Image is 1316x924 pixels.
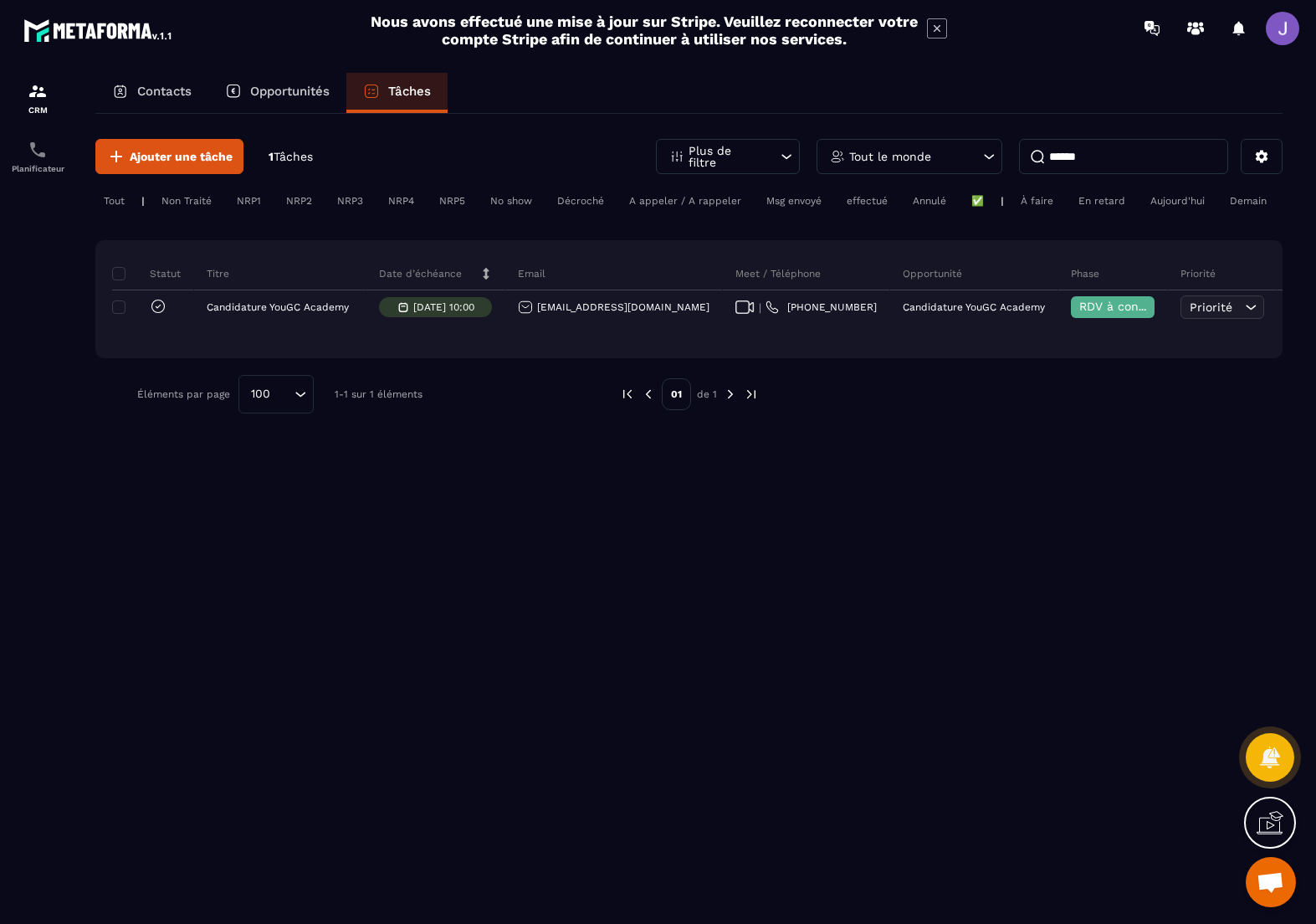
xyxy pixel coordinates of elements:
img: prev [620,387,635,402]
button: Ajouter une tâche [95,139,243,174]
span: | [759,301,761,314]
p: 1 [269,149,313,165]
a: formationformationCRM [4,69,71,127]
div: NRP4 [380,191,422,211]
div: NRP3 [329,191,371,211]
div: NRP2 [278,191,320,211]
div: effectué [838,191,896,211]
div: Tout [95,191,133,211]
p: Plus de filtre [689,145,762,168]
a: Tâches [346,73,448,113]
p: Tâches [388,84,431,99]
p: de 1 [697,388,717,401]
span: 100 [245,385,276,403]
span: RDV à confimer ❓ [1079,300,1187,313]
div: ✅ [963,191,992,211]
img: next [744,387,759,402]
p: [DATE] 10:00 [413,301,474,313]
img: prev [641,387,656,402]
p: Candidature YouGC Academy [207,301,349,313]
span: Ajouter une tâche [130,148,233,165]
div: A appeler / A rappeler [621,191,750,211]
a: [PHONE_NUMBER] [766,300,877,314]
p: Opportunités [250,84,330,99]
a: Opportunités [208,73,346,113]
p: Date d’échéance [379,267,462,280]
img: logo [23,15,174,45]
p: | [1001,195,1004,207]
span: Priorité [1190,300,1232,314]
span: Tâches [274,150,313,163]
p: Planificateur [4,164,71,173]
p: | [141,195,145,207]
div: Demain [1221,191,1275,211]
div: NRP5 [431,191,474,211]
div: Ouvrir le chat [1246,857,1296,907]
p: 1-1 sur 1 éléments [335,388,422,400]
p: Éléments par page [137,388,230,400]
p: Tout le monde [849,151,931,162]
input: Search for option [276,385,290,403]
a: schedulerschedulerPlanificateur [4,127,71,186]
p: Statut [116,267,181,280]
p: 01 [662,378,691,410]
div: Aujourd'hui [1142,191,1213,211]
div: Annulé [904,191,955,211]
p: Email [518,267,545,280]
div: Non Traité [153,191,220,211]
div: NRP1 [228,191,269,211]
div: À faire [1012,191,1062,211]
div: Search for option [238,375,314,413]
div: No show [482,191,540,211]
img: formation [28,81,48,101]
img: next [723,387,738,402]
p: Opportunité [903,267,962,280]
img: scheduler [28,140,48,160]
p: CRM [4,105,71,115]
p: Titre [207,267,229,280]
h2: Nous avons effectué une mise à jour sur Stripe. Veuillez reconnecter votre compte Stripe afin de ... [370,13,919,48]
p: Candidature YouGC Academy [903,301,1045,313]
p: Priorité [1180,267,1216,280]
p: Meet / Téléphone [735,267,821,280]
p: Phase [1071,267,1099,280]
div: Msg envoyé [758,191,830,211]
div: En retard [1070,191,1134,211]
p: Contacts [137,84,192,99]
a: Contacts [95,73,208,113]
div: Décroché [549,191,612,211]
